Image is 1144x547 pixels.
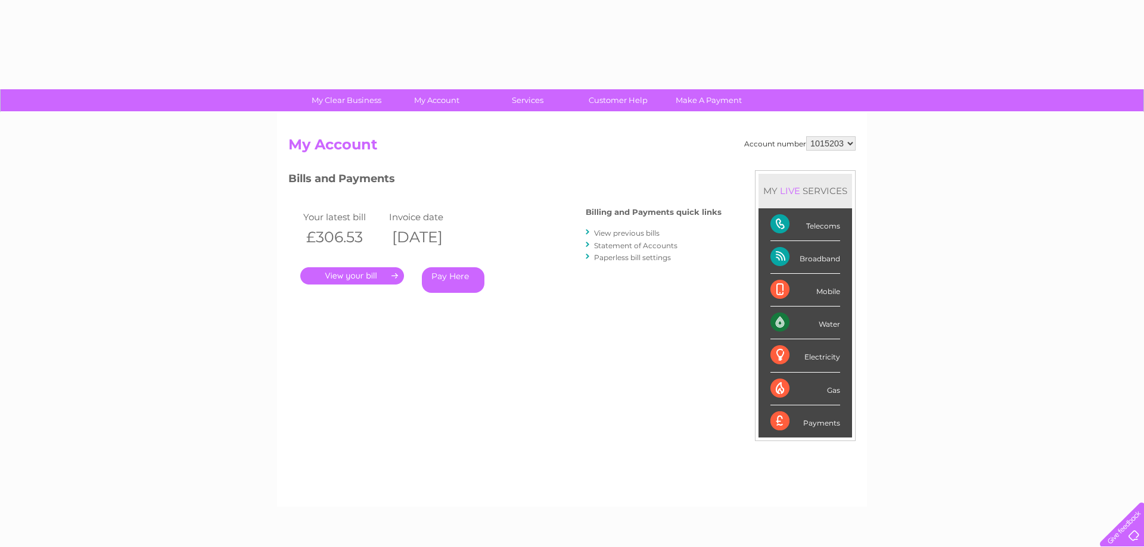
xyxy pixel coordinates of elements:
div: Mobile [770,274,840,307]
h4: Billing and Payments quick links [586,208,722,217]
a: Paperless bill settings [594,253,671,262]
th: £306.53 [300,225,386,249]
div: Telecoms [770,208,840,241]
div: Account number [744,136,856,151]
a: Services [478,89,577,111]
a: . [300,267,404,285]
h2: My Account [288,136,856,159]
th: [DATE] [386,225,472,249]
div: Water [770,307,840,339]
div: Payments [770,405,840,437]
a: My Account [388,89,486,111]
div: MY SERVICES [758,174,852,208]
a: Pay Here [422,267,484,293]
div: Broadband [770,241,840,274]
div: LIVE [778,185,803,196]
td: Your latest bill [300,209,386,225]
a: My Clear Business [297,89,396,111]
div: Gas [770,373,840,405]
a: Statement of Accounts [594,241,677,250]
a: Customer Help [569,89,667,111]
a: View previous bills [594,229,660,237]
div: Electricity [770,339,840,372]
a: Make A Payment [660,89,758,111]
h3: Bills and Payments [288,170,722,191]
td: Invoice date [386,209,472,225]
